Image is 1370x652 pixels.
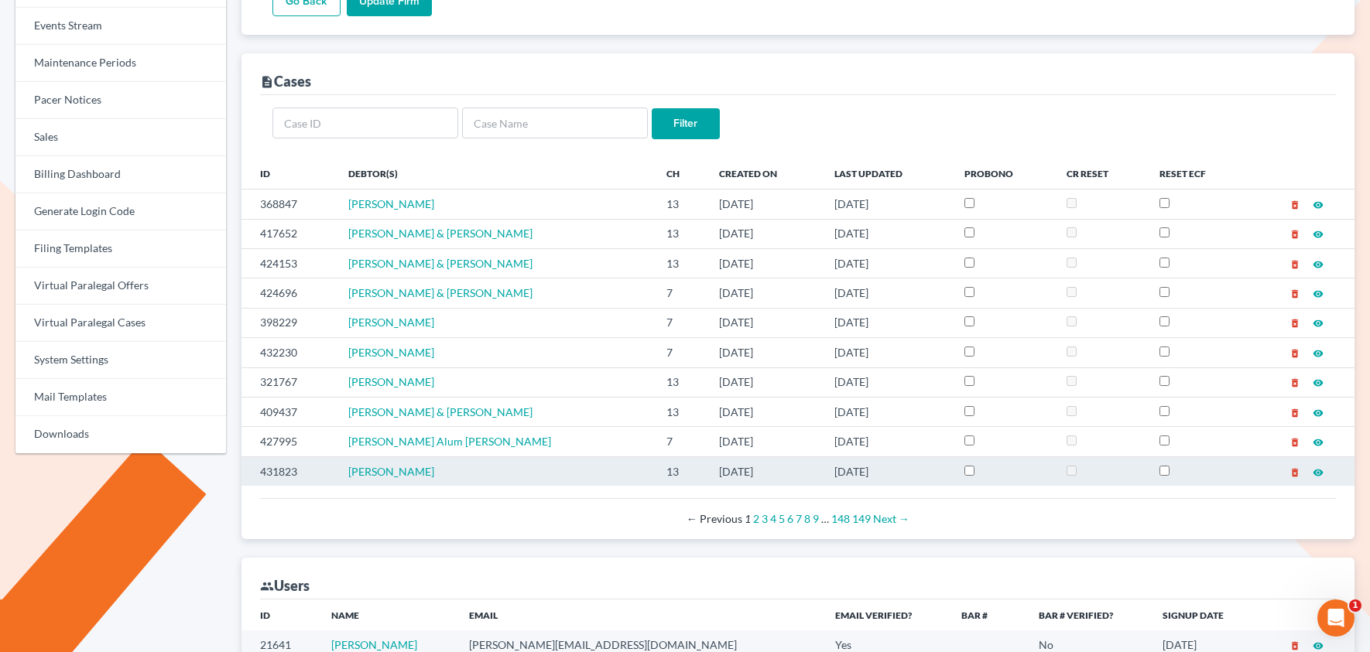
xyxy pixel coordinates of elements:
em: Page 1 [745,512,751,525]
a: visibility [1313,375,1324,388]
td: 427995 [241,427,337,456]
a: Page 148 [831,512,850,525]
td: [DATE] [822,456,951,486]
i: delete_forever [1290,408,1300,418]
th: Ch [654,158,707,189]
td: 7 [654,338,707,367]
a: delete_forever [1290,286,1300,299]
a: delete_forever [1290,197,1300,210]
td: 431823 [241,456,337,486]
span: … [821,512,829,525]
div: Pagination [272,511,1324,527]
i: visibility [1313,377,1324,388]
a: Page 5 [779,512,785,525]
span: [PERSON_NAME] & [PERSON_NAME] [348,286,533,299]
i: delete_forever [1290,437,1300,448]
a: [PERSON_NAME] Alum [PERSON_NAME] [348,435,551,448]
a: delete_forever [1290,257,1300,270]
a: [PERSON_NAME] & [PERSON_NAME] [348,227,533,240]
td: 398229 [241,308,337,337]
th: ID [241,158,337,189]
td: 13 [654,456,707,486]
td: [DATE] [707,248,822,278]
a: Page 9 [813,512,819,525]
a: visibility [1313,638,1324,651]
a: visibility [1313,316,1324,329]
td: [DATE] [822,189,951,219]
a: Pacer Notices [15,82,226,119]
div: Cases [260,72,311,90]
a: Page 149 [852,512,871,525]
td: 432230 [241,338,337,367]
th: Debtor(s) [336,158,653,189]
td: [DATE] [707,456,822,486]
iframe: Intercom live chat [1317,599,1355,637]
a: Events Stream [15,8,226,45]
th: Reset ECF [1147,158,1246,189]
i: description [260,75,274,89]
th: Last Updated [822,158,951,189]
th: Created On [707,158,822,189]
td: [DATE] [707,338,822,367]
a: delete_forever [1290,316,1300,329]
td: [DATE] [707,427,822,456]
a: visibility [1313,346,1324,359]
th: ID [241,599,319,630]
a: Maintenance Periods [15,45,226,82]
th: CR Reset [1054,158,1147,189]
a: [PERSON_NAME] & [PERSON_NAME] [348,257,533,270]
a: System Settings [15,342,226,379]
a: delete_forever [1290,638,1300,651]
a: visibility [1313,465,1324,478]
th: Bar # Verified? [1026,599,1150,630]
a: Virtual Paralegal Offers [15,268,226,305]
a: [PERSON_NAME] [348,316,434,329]
i: delete_forever [1290,288,1300,299]
a: Next page [873,512,909,525]
a: [PERSON_NAME] [348,346,434,359]
span: [PERSON_NAME] [348,465,434,478]
a: visibility [1313,435,1324,448]
td: [DATE] [822,427,951,456]
th: ProBono [952,158,1055,189]
td: [DATE] [707,308,822,337]
td: [DATE] [822,308,951,337]
td: 7 [654,278,707,308]
td: 13 [654,397,707,426]
td: 13 [654,248,707,278]
i: group [260,579,274,593]
td: 321767 [241,367,337,397]
i: delete_forever [1290,259,1300,270]
i: delete_forever [1290,348,1300,359]
td: [DATE] [822,278,951,308]
a: delete_forever [1290,346,1300,359]
td: 424153 [241,248,337,278]
a: delete_forever [1290,435,1300,448]
a: [PERSON_NAME] [348,375,434,388]
td: [DATE] [707,189,822,219]
td: [DATE] [707,397,822,426]
a: [PERSON_NAME] [348,197,434,210]
i: visibility [1313,288,1324,299]
span: 1 [1349,599,1361,612]
a: [PERSON_NAME] & [PERSON_NAME] [348,405,533,418]
td: [DATE] [822,397,951,426]
div: Users [260,576,310,595]
a: Page 8 [804,512,810,525]
td: 417652 [241,219,337,248]
i: visibility [1313,437,1324,448]
a: delete_forever [1290,227,1300,240]
a: delete_forever [1290,375,1300,388]
i: delete_forever [1290,467,1300,478]
a: visibility [1313,286,1324,299]
i: visibility [1313,229,1324,240]
i: delete_forever [1290,377,1300,388]
a: Page 4 [770,512,776,525]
